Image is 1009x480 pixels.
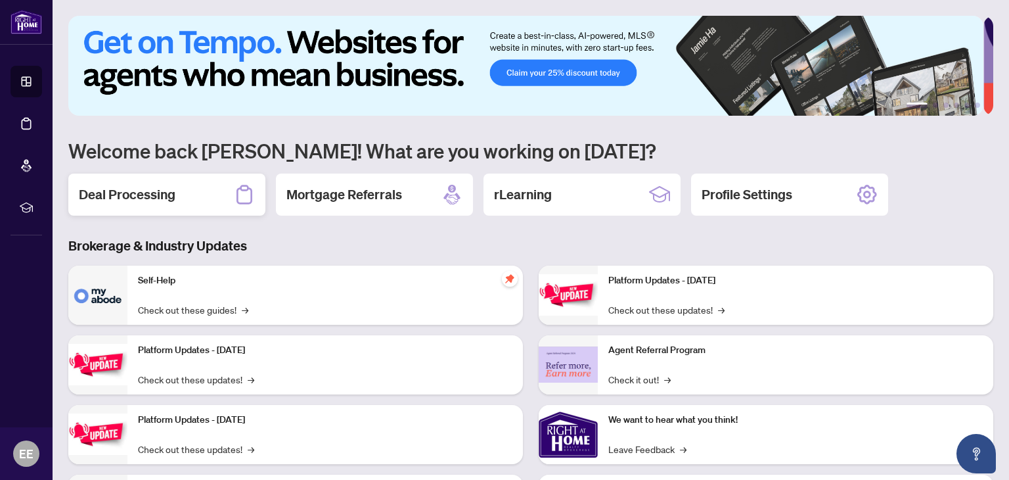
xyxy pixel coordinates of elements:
button: 2 [933,103,938,108]
h2: Mortgage Referrals [286,185,402,204]
img: Platform Updates - June 23, 2025 [539,274,598,316]
a: Leave Feedback→ [608,442,686,456]
img: Platform Updates - July 21, 2025 [68,414,127,455]
img: logo [11,10,42,34]
button: 3 [943,103,949,108]
p: Platform Updates - [DATE] [138,343,512,358]
span: → [718,302,725,317]
h2: Profile Settings [702,185,792,204]
p: Platform Updates - [DATE] [138,413,512,427]
span: → [248,372,254,387]
button: Open asap [956,434,996,473]
a: Check it out!→ [608,372,671,387]
span: → [680,442,686,456]
button: 1 [907,103,928,108]
p: Self-Help [138,274,512,288]
img: Self-Help [68,266,127,325]
span: → [242,302,248,317]
a: Check out these updates!→ [608,302,725,317]
img: Platform Updates - September 16, 2025 [68,344,127,385]
button: 6 [975,103,980,108]
p: We want to hear what you think! [608,413,983,427]
img: Slide 0 [68,16,983,116]
h3: Brokerage & Industry Updates [68,237,993,255]
span: → [248,442,254,456]
h2: Deal Processing [79,185,175,204]
button: 5 [964,103,970,108]
span: pushpin [502,271,518,287]
p: Platform Updates - [DATE] [608,274,983,288]
h2: rLearning [494,185,552,204]
button: 4 [954,103,959,108]
h1: Welcome back [PERSON_NAME]! What are you working on [DATE]? [68,138,993,163]
span: → [664,372,671,387]
img: We want to hear what you think! [539,405,598,464]
p: Agent Referral Program [608,343,983,358]
img: Agent Referral Program [539,347,598,383]
a: Check out these updates!→ [138,442,254,456]
a: Check out these updates!→ [138,372,254,387]
a: Check out these guides!→ [138,302,248,317]
span: EE [19,444,34,463]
